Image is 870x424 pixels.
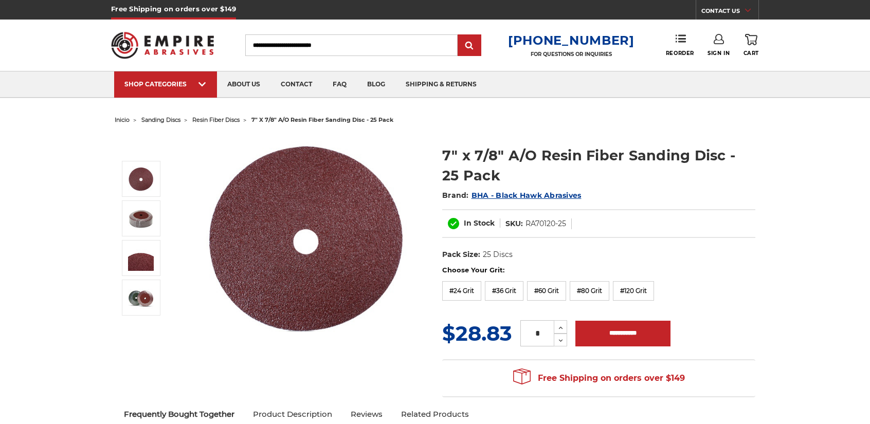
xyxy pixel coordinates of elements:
[442,191,469,200] span: Brand:
[395,71,487,98] a: shipping & returns
[357,71,395,98] a: blog
[525,218,566,229] dd: RA70120-25
[442,265,755,275] label: Choose Your Grit:
[217,71,270,98] a: about us
[505,218,523,229] dt: SKU:
[203,135,409,340] img: 7 inch aluminum oxide resin fiber disc
[128,166,154,192] img: 7 inch aluminum oxide resin fiber disc
[128,285,154,310] img: 7" x 7/8" A/O Resin Fiber Sanding Disc - 25 Pack
[513,368,685,389] span: Free Shipping on orders over $149
[115,116,130,123] a: inicio
[472,191,582,200] a: BHA - Black Hawk Abrasives
[701,5,758,20] a: CONTACT US
[128,206,154,231] img: 7" x 7/8" A/O Resin Fiber Sanding Disc - 25 Pack
[442,321,512,346] span: $28.83
[322,71,357,98] a: faq
[508,33,635,48] a: [PHONE_NUMBER]
[128,245,154,271] img: 7" x 7/8" A/O Resin Fiber Sanding Disc - 25 Pack
[124,80,207,88] div: SHOP CATEGORIES
[442,145,755,186] h1: 7" x 7/8" A/O Resin Fiber Sanding Disc - 25 Pack
[459,35,480,56] input: Submit
[464,218,495,228] span: In Stock
[192,116,240,123] a: resin fiber discs
[744,34,759,57] a: Cart
[708,50,730,57] span: Sign In
[744,50,759,57] span: Cart
[111,25,214,65] img: Empire Abrasives
[483,249,513,260] dd: 25 Discs
[508,51,635,58] p: FOR QUESTIONS OR INQUIRIES
[666,50,694,57] span: Reorder
[270,71,322,98] a: contact
[141,116,180,123] a: sanding discs
[666,34,694,56] a: Reorder
[251,116,393,123] span: 7" x 7/8" a/o resin fiber sanding disc - 25 pack
[442,249,480,260] dt: Pack Size:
